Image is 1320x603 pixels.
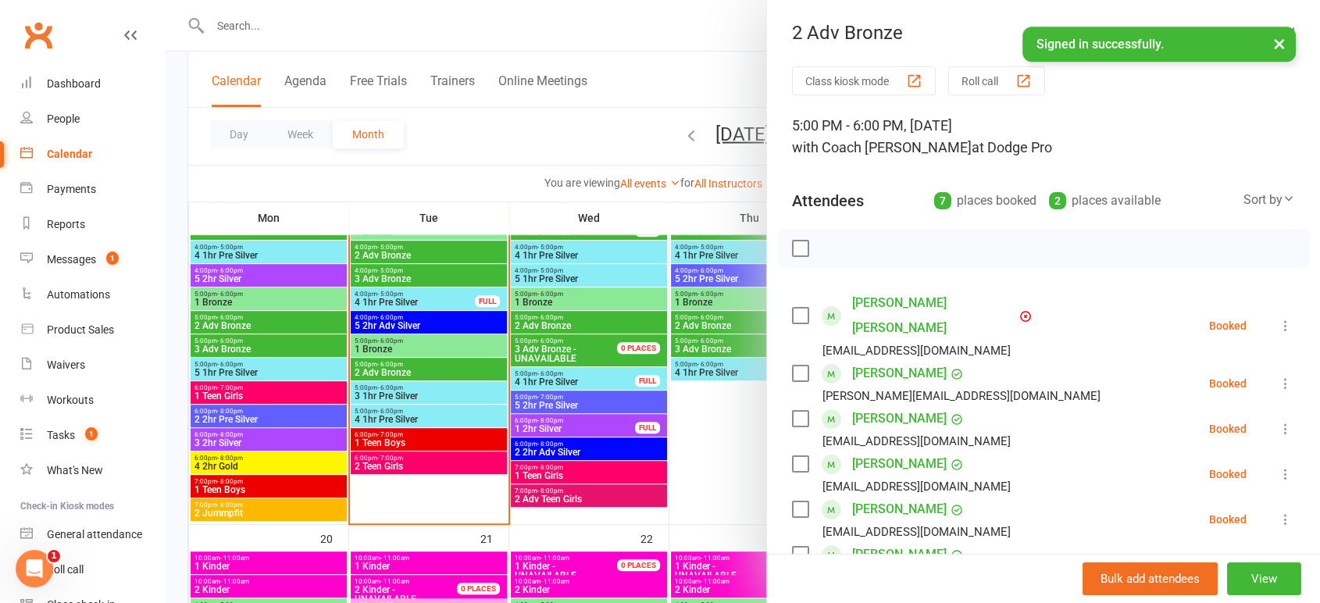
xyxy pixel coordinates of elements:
div: [EMAIL_ADDRESS][DOMAIN_NAME] [822,522,1011,542]
div: 2 Adv Bronze [767,22,1320,44]
div: Payments [47,183,96,195]
span: 1 [106,252,119,265]
a: [PERSON_NAME] [852,542,947,567]
a: Waivers [20,348,165,383]
div: Messages [47,253,96,266]
span: at Dodge Pro [972,139,1052,155]
div: Booked [1209,423,1247,434]
div: Product Sales [47,323,114,336]
span: 1 [85,427,98,441]
a: Messages 1 [20,242,165,277]
a: Payments [20,172,165,207]
a: What's New [20,453,165,488]
div: [PERSON_NAME][EMAIL_ADDRESS][DOMAIN_NAME] [822,386,1101,406]
a: [PERSON_NAME] [852,451,947,476]
div: [EMAIL_ADDRESS][DOMAIN_NAME] [822,431,1011,451]
iframe: Intercom live chat [16,550,53,587]
div: places booked [934,190,1036,212]
div: Attendees [792,190,864,212]
div: places available [1049,190,1161,212]
div: Booked [1209,320,1247,331]
a: [PERSON_NAME] [852,406,947,431]
div: People [47,112,80,125]
a: Roll call [20,552,165,587]
div: Workouts [47,394,94,406]
a: Clubworx [19,16,58,55]
div: Sort by [1243,190,1295,210]
a: General attendance kiosk mode [20,517,165,552]
a: [PERSON_NAME] [852,497,947,522]
div: Calendar [47,148,92,160]
div: [EMAIL_ADDRESS][DOMAIN_NAME] [822,476,1011,497]
button: Bulk add attendees [1083,562,1218,595]
a: Tasks 1 [20,418,165,453]
button: Class kiosk mode [792,66,936,95]
div: Reports [47,218,85,230]
a: Automations [20,277,165,312]
div: Waivers [47,359,85,371]
div: Booked [1209,469,1247,480]
div: 7 [934,192,951,209]
div: Booked [1209,514,1247,525]
button: × [1265,27,1293,60]
button: Roll call [948,66,1045,95]
div: Automations [47,288,110,301]
a: Workouts [20,383,165,418]
div: Roll call [47,563,84,576]
a: [PERSON_NAME] [852,361,947,386]
a: Product Sales [20,312,165,348]
div: 2 [1049,192,1066,209]
a: [PERSON_NAME] [PERSON_NAME] [852,291,1016,341]
div: Tasks [47,429,75,441]
div: General attendance [47,528,142,541]
span: 1 [48,550,60,562]
a: People [20,102,165,137]
button: View [1227,562,1301,595]
div: [EMAIL_ADDRESS][DOMAIN_NAME] [822,341,1011,361]
a: Reports [20,207,165,242]
div: Booked [1209,378,1247,389]
span: Signed in successfully. [1036,37,1164,52]
span: with Coach [PERSON_NAME] [792,139,972,155]
a: Calendar [20,137,165,172]
div: 5:00 PM - 6:00 PM, [DATE] [792,115,1295,159]
a: Dashboard [20,66,165,102]
div: What's New [47,464,103,476]
div: Dashboard [47,77,101,90]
